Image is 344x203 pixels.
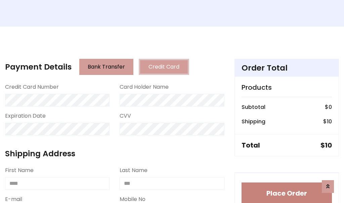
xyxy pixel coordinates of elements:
[5,83,59,91] label: Credit Card Number
[5,149,224,158] h4: Shipping Address
[327,118,332,125] span: 10
[5,112,46,120] label: Expiration Date
[120,83,169,91] label: Card Holder Name
[320,141,332,149] h5: $
[139,59,189,75] button: Credit Card
[120,112,131,120] label: CVV
[329,103,332,111] span: 0
[242,83,332,91] h5: Products
[79,59,133,75] button: Bank Transfer
[5,62,72,72] h4: Payment Details
[120,166,147,174] label: Last Name
[242,104,265,110] h6: Subtotal
[325,140,332,150] span: 10
[323,118,332,125] h6: $
[242,63,332,73] h4: Order Total
[242,118,265,125] h6: Shipping
[5,166,34,174] label: First Name
[325,104,332,110] h6: $
[242,141,260,149] h5: Total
